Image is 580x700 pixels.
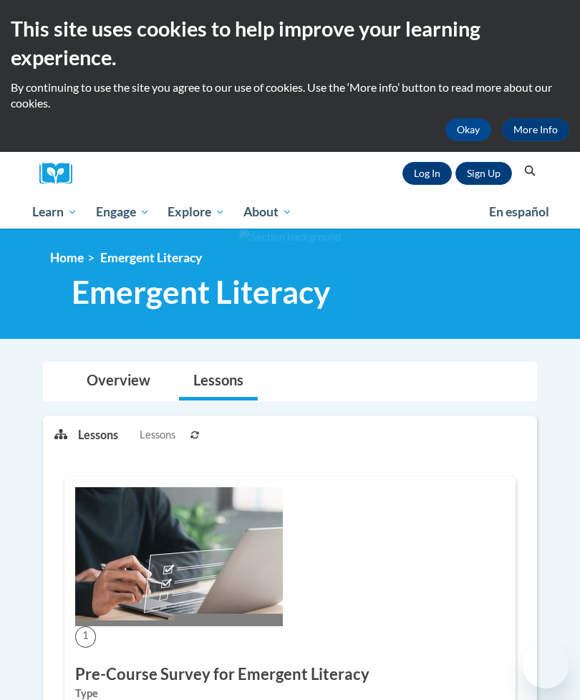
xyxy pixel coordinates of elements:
[50,250,84,265] a: Home
[158,196,234,229] a: Explore
[72,363,165,401] a: Overview
[100,250,202,265] span: Emergent Literacy
[11,80,569,111] p: By continuing to use the site you agree to our use of cookies. Use the ‘More info’ button to read...
[23,196,87,229] a: Learn
[502,118,569,141] a: More Info
[402,162,452,185] a: Log In
[523,643,569,689] iframe: Button to launch messaging window
[140,427,175,443] span: Lessons
[179,363,258,401] a: Lessons
[455,162,512,185] a: Register
[75,487,283,626] img: Course Image
[87,196,159,229] a: Engage
[32,203,77,221] span: Learn
[72,273,330,311] span: Emergent Literacy
[239,229,341,245] img: Section background
[78,427,118,443] p: Lessons
[96,203,150,221] span: Engage
[519,163,541,180] button: Search
[234,196,301,229] a: About
[168,203,225,221] span: Explore
[480,197,559,227] a: En español
[39,163,82,185] img: Logo brand
[445,118,491,141] button: Okay
[21,196,559,229] div: Main menu
[489,204,549,219] span: En español
[11,14,569,72] h2: This site uses cookies to help improve your learning experience.
[75,663,505,686] h3: Pre-Course Survey for Emergent Literacy
[39,163,82,185] a: Cox Campus
[243,203,292,221] span: About
[75,626,96,647] span: 1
